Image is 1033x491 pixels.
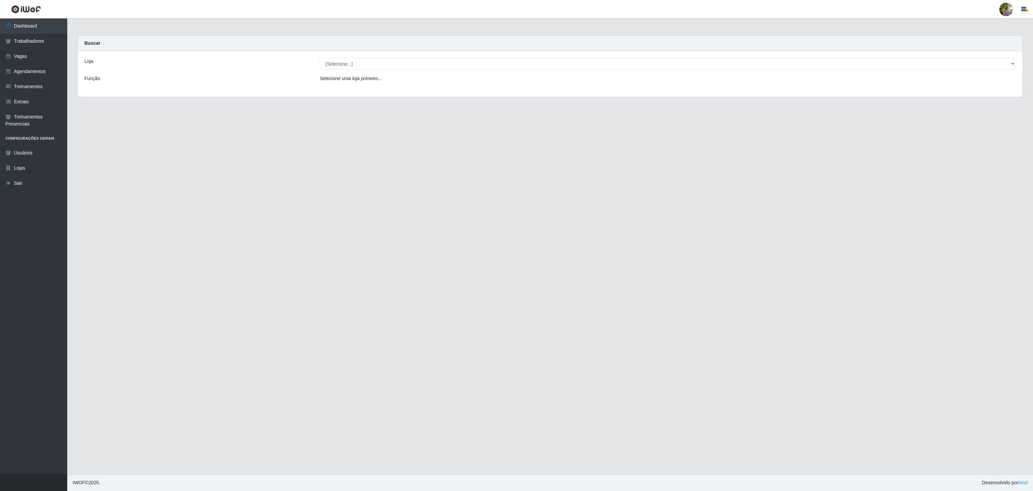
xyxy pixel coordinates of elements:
span: IWOF [73,480,85,485]
i: Selecione uma loja primeiro... [320,76,382,81]
a: iWof [1018,480,1028,485]
span: Desenvolvido por [982,479,1028,486]
label: Loja [84,58,93,65]
label: Função [84,75,100,82]
strong: Buscar [84,40,100,46]
img: CoreUI Logo [11,5,41,13]
span: © 2025 . [73,479,100,486]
